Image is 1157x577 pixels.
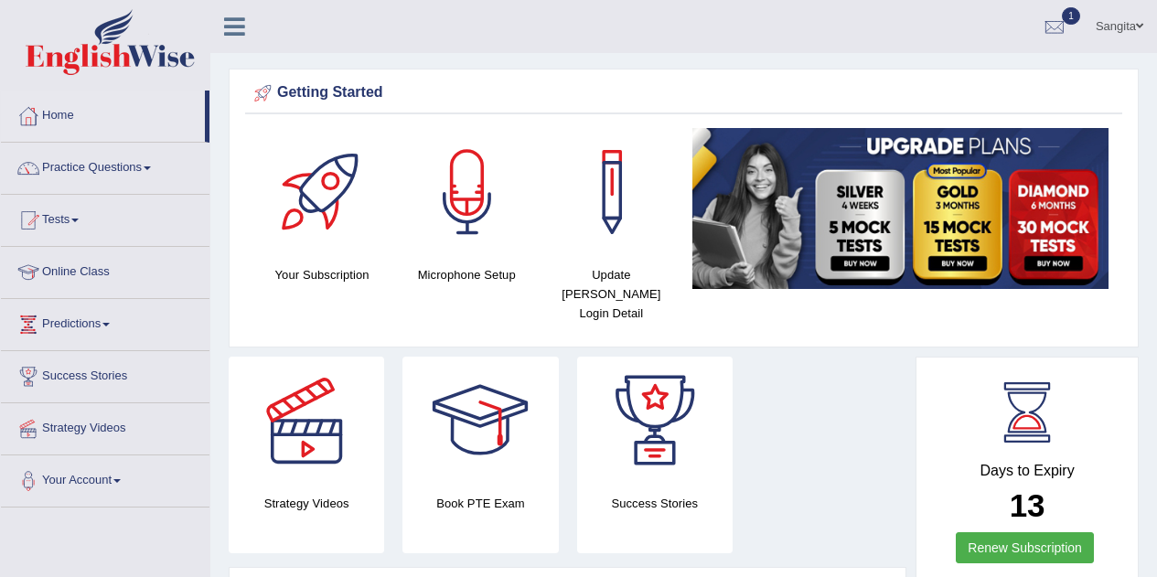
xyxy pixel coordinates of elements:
span: 1 [1062,7,1080,25]
h4: Update [PERSON_NAME] Login Detail [548,265,674,323]
a: Renew Subscription [956,532,1094,563]
b: 13 [1010,487,1045,523]
h4: Microphone Setup [403,265,530,284]
a: Predictions [1,299,209,345]
div: Getting Started [250,80,1118,107]
img: small5.jpg [692,128,1109,289]
a: Strategy Videos [1,403,209,449]
a: Home [1,91,205,136]
h4: Days to Expiry [937,463,1118,479]
a: Your Account [1,455,209,501]
a: Success Stories [1,351,209,397]
a: Online Class [1,247,209,293]
h4: Your Subscription [259,265,385,284]
h4: Book PTE Exam [402,494,558,513]
a: Practice Questions [1,143,209,188]
a: Tests [1,195,209,240]
h4: Strategy Videos [229,494,384,513]
h4: Success Stories [577,494,733,513]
